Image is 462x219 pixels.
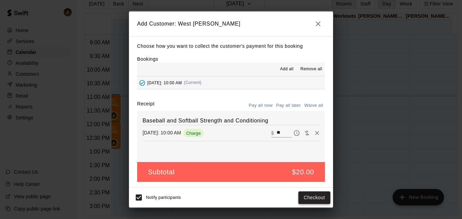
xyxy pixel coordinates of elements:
[137,100,154,111] label: Receipt
[137,76,325,89] button: Added - Collect Payment[DATE]: 10:00 AM(Current)
[292,130,302,135] span: Pay later
[300,66,322,73] span: Remove all
[275,100,303,111] button: Pay all later
[143,129,181,136] p: [DATE]: 10:00 AM
[298,64,325,75] button: Remove all
[276,64,298,75] button: Add all
[247,100,275,111] button: Pay all now
[143,116,319,125] h6: Baseball and Softball Strength and Conditioning
[280,66,294,73] span: Add all
[184,80,202,85] span: (Current)
[146,195,181,200] span: Notify participants
[292,167,314,177] h5: $20.00
[147,80,182,85] span: [DATE]: 10:00 AM
[183,131,203,136] span: Charge
[312,128,322,138] button: Remove
[302,100,325,111] button: Waive all
[302,130,312,135] span: Waive payment
[137,56,158,62] label: Bookings
[137,42,325,50] p: Choose how you want to collect the customer's payment for this booking
[271,130,274,136] p: $
[129,12,333,36] h2: Add Customer: West [PERSON_NAME]
[148,167,175,177] h5: Subtotal
[137,78,147,88] button: Added - Collect Payment
[298,191,330,204] button: Checkout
